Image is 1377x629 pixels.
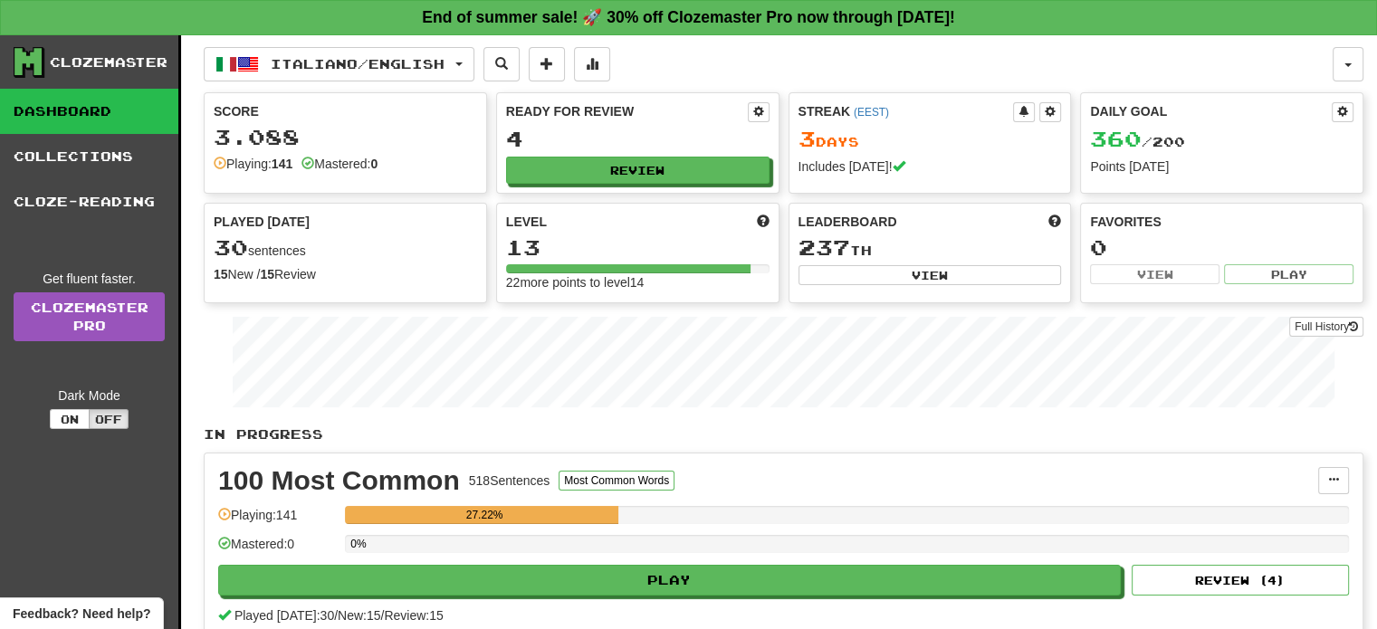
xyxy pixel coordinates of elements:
div: Daily Goal [1090,102,1332,122]
div: Day s [798,128,1062,151]
strong: 141 [272,157,292,171]
span: Open feedback widget [13,605,150,623]
div: Playing: 141 [218,506,336,536]
span: / [381,608,385,623]
button: Review [506,157,770,184]
strong: 15 [214,267,228,281]
span: 3 [798,126,816,151]
div: Mastered: 0 [218,535,336,565]
button: Most Common Words [559,471,674,491]
div: 4 [506,128,770,150]
button: View [1090,264,1219,284]
div: 13 [506,236,770,259]
div: Streak [798,102,1014,120]
div: Favorites [1090,213,1353,231]
span: 30 [214,234,248,260]
div: 3.088 [214,126,477,148]
span: New: 15 [338,608,380,623]
div: Clozemaster [50,53,167,71]
span: Italiano / English [271,56,445,71]
button: View [798,265,1062,285]
span: Played [DATE]: 30 [234,608,334,623]
div: Score [214,102,477,120]
div: Points [DATE] [1090,157,1353,176]
div: 518 Sentences [469,472,550,490]
button: Full History [1289,317,1363,337]
strong: End of summer sale! 🚀 30% off Clozemaster Pro now through [DATE]! [422,8,955,26]
div: 22 more points to level 14 [506,273,770,291]
span: Score more points to level up [757,213,770,231]
span: Played [DATE] [214,213,310,231]
button: Review (4) [1132,565,1349,596]
a: ClozemasterPro [14,292,165,341]
span: Level [506,213,547,231]
button: Play [1224,264,1353,284]
div: Includes [DATE]! [798,157,1062,176]
strong: 0 [370,157,378,171]
a: (EEST) [854,106,889,119]
span: This week in points, UTC [1048,213,1061,231]
div: Dark Mode [14,386,165,405]
div: Get fluent faster. [14,270,165,288]
span: / 200 [1090,134,1185,149]
span: 237 [798,234,850,260]
button: More stats [574,47,610,81]
div: Mastered: [301,155,378,173]
div: Ready for Review [506,102,748,120]
div: th [798,236,1062,260]
div: 27.22% [350,506,618,524]
p: In Progress [204,425,1363,443]
span: 360 [1090,126,1142,151]
div: Playing: [214,155,292,173]
strong: 15 [260,267,274,281]
span: / [334,608,338,623]
button: On [50,409,90,429]
button: Off [89,409,129,429]
div: 100 Most Common [218,467,460,494]
div: New / Review [214,265,477,283]
button: Add sentence to collection [529,47,565,81]
div: sentences [214,236,477,260]
div: 0 [1090,236,1353,259]
button: Italiano/English [204,47,474,81]
button: Play [218,565,1121,596]
span: Leaderboard [798,213,897,231]
button: Search sentences [483,47,520,81]
span: Review: 15 [384,608,443,623]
